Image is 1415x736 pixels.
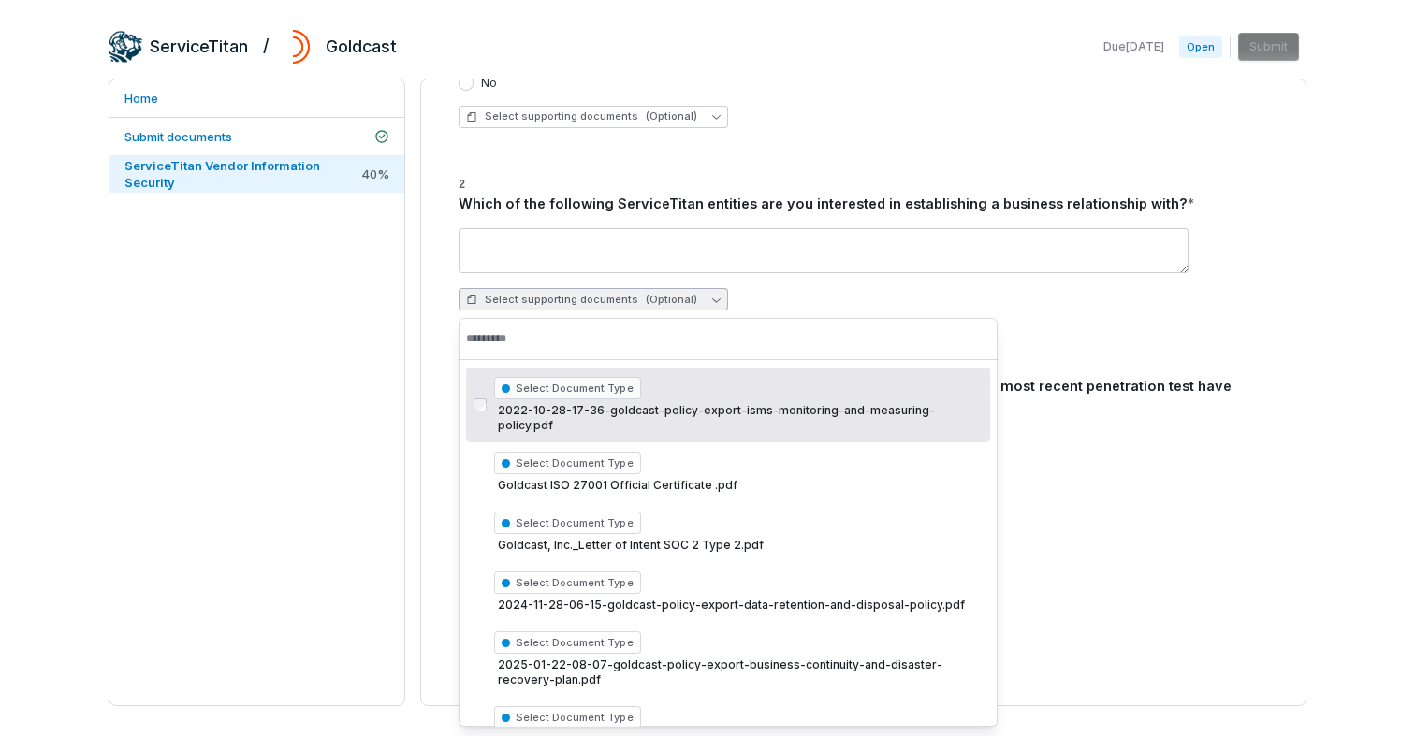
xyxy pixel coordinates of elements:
span: Select Document Type [494,452,641,474]
label: No [481,76,497,91]
a: Home [109,79,404,117]
span: Select supporting documents [466,293,697,307]
span: Goldcast ISO 27001 Official Certificate .pdf [494,478,983,493]
span: 2022-10-28-17-36-goldcast-policy-export-isms-monitoring-and-measuring-policy.pdf [494,403,983,433]
span: Select Document Type [494,377,641,399]
a: ServiceTitan Vendor Information Security40% [109,155,404,193]
span: Select Document Type [494,631,641,654]
a: Submit documents [109,118,404,155]
span: 2024-11-28-06-15-goldcast-policy-export-data-retention-and-disposal-policy.pdf [494,598,983,613]
span: Open [1179,36,1222,58]
span: (Optional) [646,293,697,307]
span: Select supporting documents [466,109,697,123]
span: 2025-01-22-08-07-goldcast-policy-export-business-continuity-and-disaster-recovery-plan.pdf [494,657,983,687]
span: Submit documents [124,129,232,144]
span: 40 % [362,166,389,182]
h2: / [263,30,270,58]
span: Select Document Type [494,512,641,534]
span: Select Document Type [494,571,641,594]
span: Select Document Type [494,706,641,729]
span: ServiceTitan Vendor Information Security [124,158,320,190]
h2: ServiceTitan [150,35,248,59]
h2: Goldcast [326,35,397,59]
span: Goldcast, Inc._Letter of Intent SOC 2 Type 2.pdf [494,538,983,553]
span: Due [DATE] [1103,39,1164,54]
div: Which of the following ServiceTitan entities are you interested in establishing a business relati... [459,194,1268,214]
span: (Optional) [646,109,697,123]
span: 2 [459,179,465,192]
